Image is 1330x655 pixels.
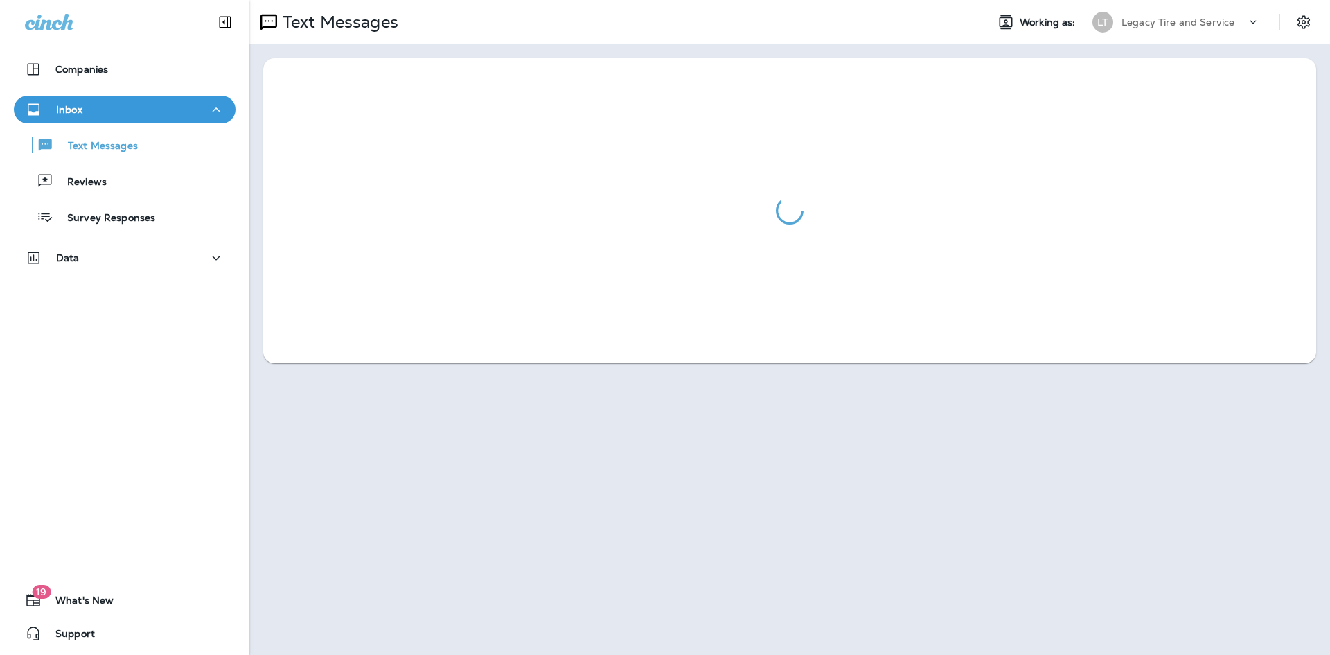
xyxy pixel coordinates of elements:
[1291,10,1316,35] button: Settings
[277,12,398,33] p: Text Messages
[14,244,236,272] button: Data
[14,620,236,647] button: Support
[53,212,155,225] p: Survey Responses
[14,130,236,159] button: Text Messages
[14,202,236,232] button: Survey Responses
[56,252,80,263] p: Data
[14,96,236,123] button: Inbox
[14,55,236,83] button: Companies
[55,64,108,75] p: Companies
[206,8,245,36] button: Collapse Sidebar
[32,585,51,599] span: 19
[1020,17,1079,28] span: Working as:
[42,595,114,611] span: What's New
[1121,17,1234,28] p: Legacy Tire and Service
[53,176,107,189] p: Reviews
[56,104,82,115] p: Inbox
[54,140,138,153] p: Text Messages
[14,166,236,195] button: Reviews
[14,586,236,614] button: 19What's New
[42,628,95,645] span: Support
[1092,12,1113,33] div: LT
